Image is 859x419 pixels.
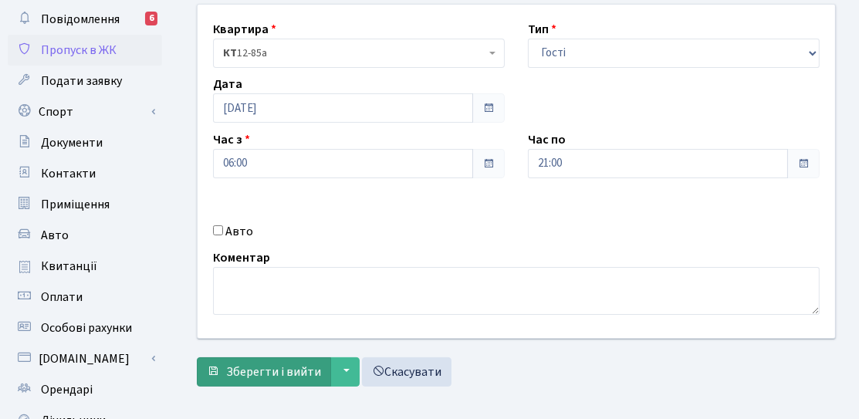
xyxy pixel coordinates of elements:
[213,248,270,267] label: Коментар
[41,289,83,306] span: Оплати
[213,130,250,149] label: Час з
[528,130,566,149] label: Час по
[226,363,321,380] span: Зберегти і вийти
[8,158,162,189] a: Контакти
[223,46,485,61] span: <b>КТ</b>&nbsp;&nbsp;&nbsp;&nbsp;12-85а
[213,20,276,39] label: Квартира
[41,165,96,182] span: Контакти
[213,39,505,68] span: <b>КТ</b>&nbsp;&nbsp;&nbsp;&nbsp;12-85а
[225,222,253,241] label: Авто
[41,319,132,336] span: Особові рахунки
[41,134,103,151] span: Документи
[8,220,162,251] a: Авто
[41,42,117,59] span: Пропуск в ЖК
[41,258,97,275] span: Квитанції
[145,12,157,25] div: 6
[41,196,110,213] span: Приміщення
[213,75,242,93] label: Дата
[8,282,162,313] a: Оплати
[362,357,451,387] a: Скасувати
[41,73,122,90] span: Подати заявку
[528,20,556,39] label: Тип
[8,343,162,374] a: [DOMAIN_NAME]
[41,11,120,28] span: Повідомлення
[8,251,162,282] a: Квитанції
[41,381,93,398] span: Орендарі
[8,313,162,343] a: Особові рахунки
[8,189,162,220] a: Приміщення
[223,46,237,61] b: КТ
[8,127,162,158] a: Документи
[8,66,162,96] a: Подати заявку
[41,227,69,244] span: Авто
[8,4,162,35] a: Повідомлення6
[8,96,162,127] a: Спорт
[8,35,162,66] a: Пропуск в ЖК
[8,374,162,405] a: Орендарі
[197,357,331,387] button: Зберегти і вийти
